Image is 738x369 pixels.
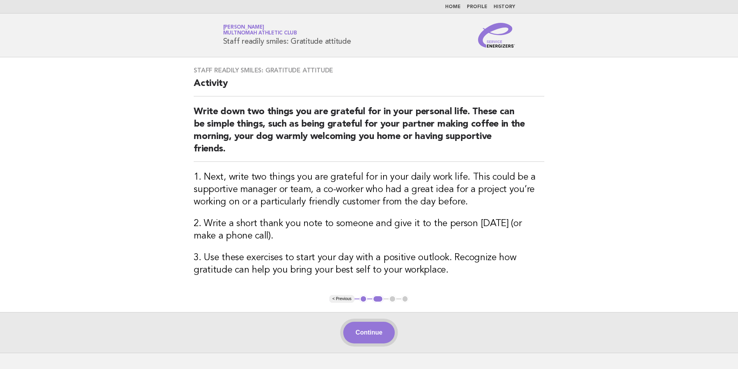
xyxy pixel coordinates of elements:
[194,171,544,208] h3: 1. Next, write two things you are grateful for in your daily work life. This could be a supportiv...
[194,67,544,74] h3: Staff readily smiles: Gratitude attitude
[223,25,297,36] a: [PERSON_NAME]Multnomah Athletic Club
[194,252,544,276] h3: 3. Use these exercises to start your day with a positive outlook. Recognize how gratitude can hel...
[343,322,395,343] button: Continue
[360,295,367,303] button: 1
[223,25,351,45] h1: Staff readily smiles: Gratitude attitude
[194,77,544,96] h2: Activity
[194,106,544,162] h2: Write down two things you are grateful for in your personal life. These can be simple things, suc...
[445,5,461,9] a: Home
[494,5,515,9] a: History
[194,218,544,242] h3: 2. Write a short thank you note to someone and give it to the person [DATE] (or make a phone call).
[467,5,487,9] a: Profile
[478,23,515,48] img: Service Energizers
[329,295,354,303] button: < Previous
[223,31,297,36] span: Multnomah Athletic Club
[372,295,384,303] button: 2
